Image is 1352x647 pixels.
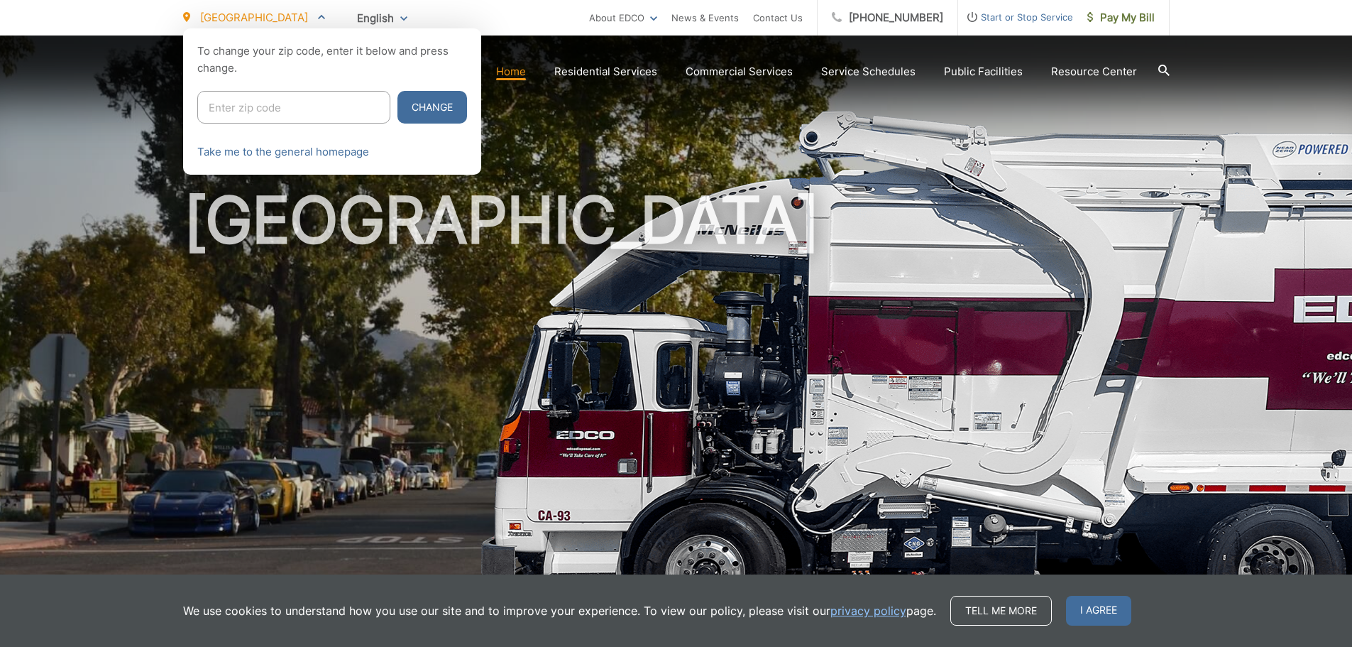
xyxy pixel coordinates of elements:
p: We use cookies to understand how you use our site and to improve your experience. To view our pol... [183,602,936,619]
a: Contact Us [753,9,803,26]
span: Pay My Bill [1087,9,1155,26]
a: About EDCO [589,9,657,26]
p: To change your zip code, enter it below and press change. [197,43,467,77]
button: Change [397,91,467,124]
input: Enter zip code [197,91,390,124]
a: Tell me more [950,596,1052,626]
a: privacy policy [830,602,906,619]
a: Take me to the general homepage [197,143,369,161]
a: News & Events [671,9,739,26]
span: English [346,6,418,31]
span: I agree [1066,596,1131,626]
span: [GEOGRAPHIC_DATA] [200,11,308,24]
